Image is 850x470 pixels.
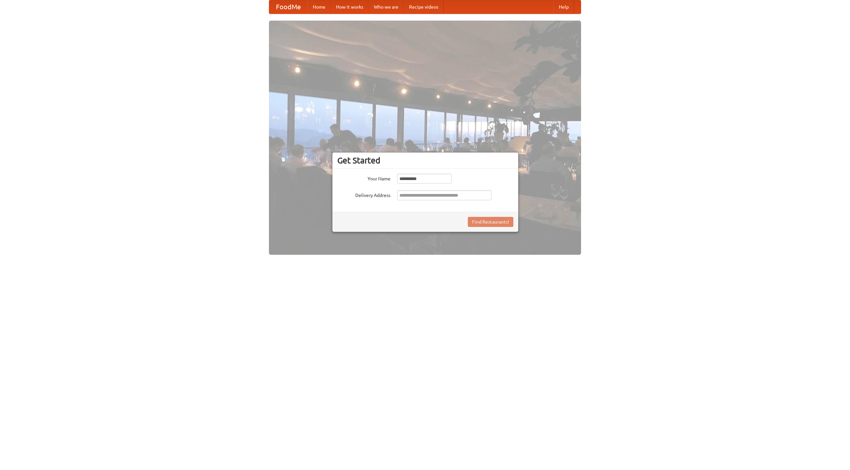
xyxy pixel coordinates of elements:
a: Recipe videos [404,0,444,14]
a: Who we are [369,0,404,14]
button: Find Restaurants! [468,217,513,227]
label: Delivery Address [337,190,390,199]
label: Your Name [337,174,390,182]
a: FoodMe [269,0,307,14]
a: Help [553,0,574,14]
h3: Get Started [337,155,513,165]
a: How it works [331,0,369,14]
a: Home [307,0,331,14]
